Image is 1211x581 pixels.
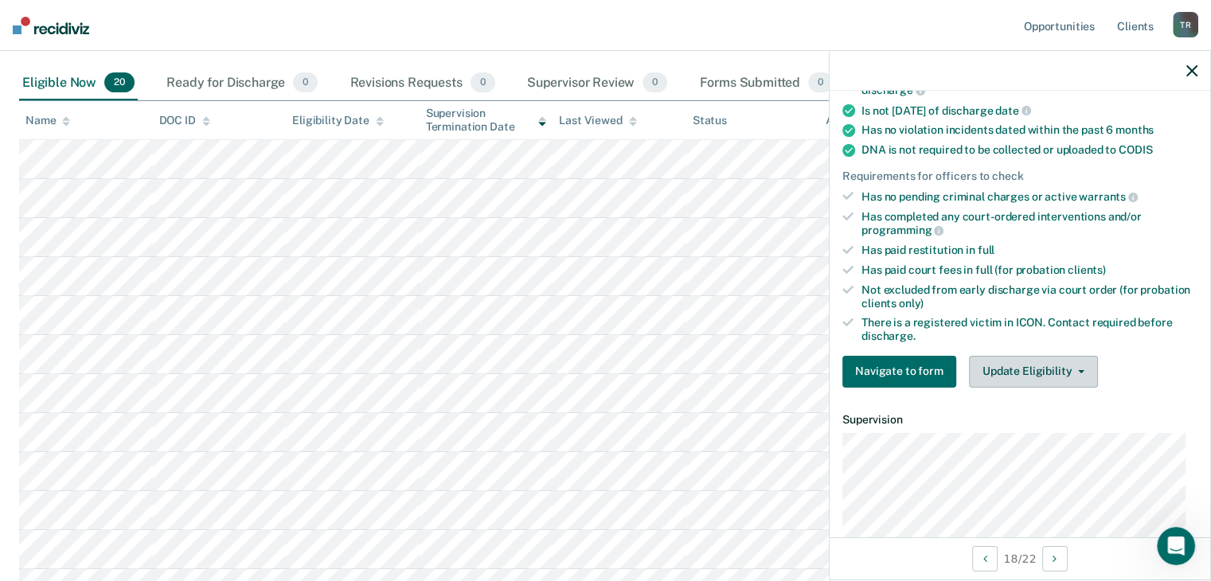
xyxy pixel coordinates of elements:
[826,114,900,127] div: Assigned to
[25,114,70,127] div: Name
[861,244,1197,257] div: Has paid restitution in
[978,244,994,256] span: full
[861,316,1197,343] div: There is a registered victim in ICON. Contact required before
[861,210,1197,237] div: Has completed any court-ordered interventions and/or
[293,72,318,93] span: 0
[972,546,998,571] button: Previous Opportunity
[842,170,1197,183] div: Requirements for officers to check
[346,66,498,101] div: Revisions Requests
[861,329,916,342] span: discharge.
[1079,190,1138,203] span: warrants
[559,114,636,127] div: Last Viewed
[1173,12,1198,37] div: T R
[292,114,384,127] div: Eligibility Date
[1042,546,1068,571] button: Next Opportunity
[842,356,963,388] a: Navigate to form link
[861,263,1197,277] div: Has paid court fees in full (for probation
[471,72,495,93] span: 0
[426,107,547,134] div: Supervision Termination Date
[19,66,138,101] div: Eligible Now
[159,114,210,127] div: DOC ID
[1068,263,1106,276] span: clients)
[899,297,924,310] span: only)
[861,103,1197,118] div: Is not [DATE] of discharge
[643,72,667,93] span: 0
[861,84,925,96] span: discharge
[1115,123,1154,136] span: months
[995,104,1030,117] span: date
[163,66,321,101] div: Ready for Discharge
[842,356,956,388] button: Navigate to form
[861,189,1197,204] div: Has no pending criminal charges or active
[693,114,727,127] div: Status
[861,123,1197,137] div: Has no violation incidents dated within the past 6
[861,224,943,236] span: programming
[104,72,135,93] span: 20
[861,143,1197,157] div: DNA is not required to be collected or uploaded to
[1157,527,1195,565] iframe: Intercom live chat
[808,72,833,93] span: 0
[842,413,1197,427] dt: Supervision
[861,283,1197,310] div: Not excluded from early discharge via court order (for probation clients
[13,17,89,34] img: Recidiviz
[1119,143,1152,156] span: CODIS
[830,537,1210,579] div: 18 / 22
[524,66,671,101] div: Supervisor Review
[696,66,836,101] div: Forms Submitted
[969,356,1098,388] button: Update Eligibility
